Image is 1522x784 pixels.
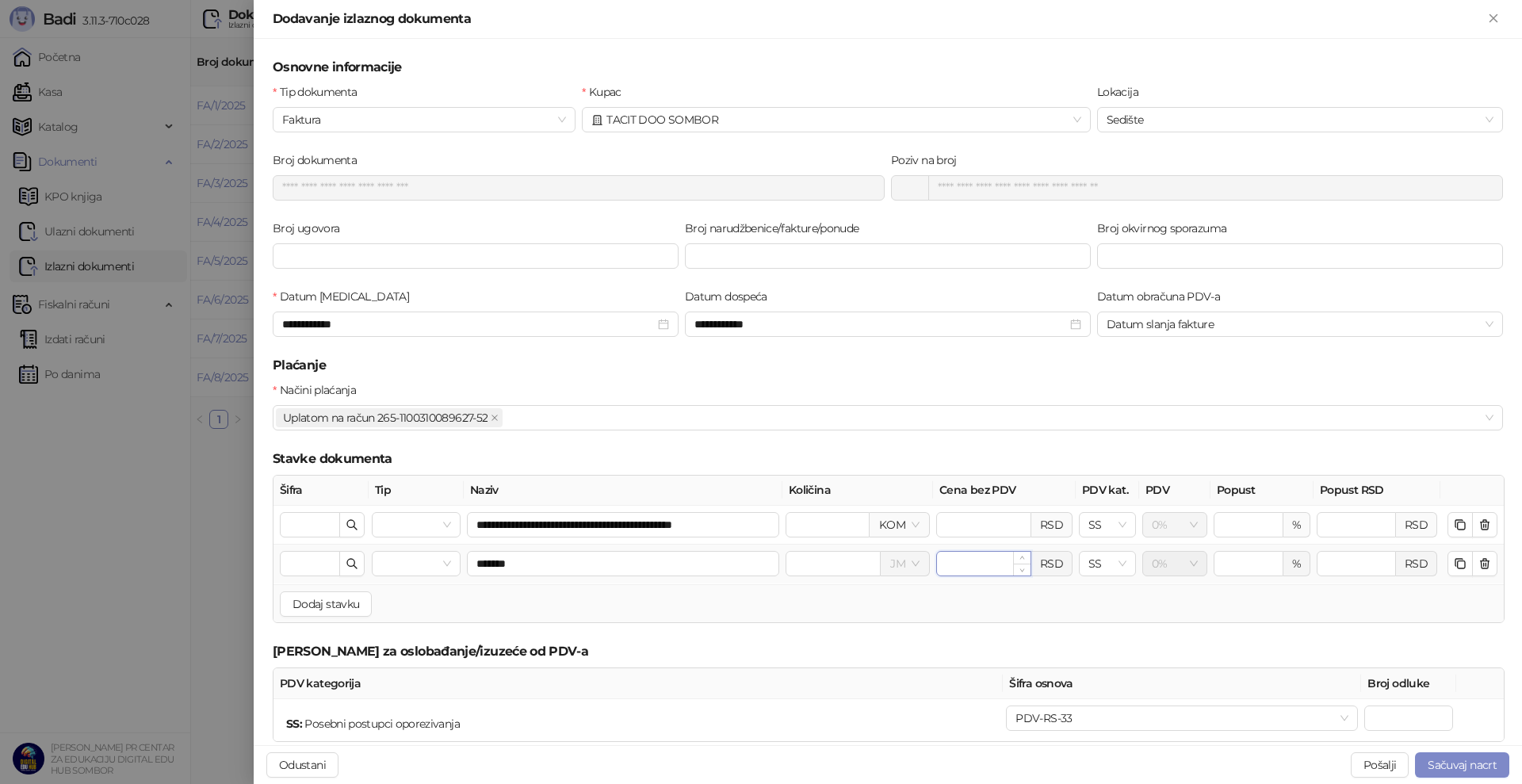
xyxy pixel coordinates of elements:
[1076,545,1139,583] td: PDV kat.
[1314,545,1440,583] td: Popust RSD
[1097,288,1230,305] label: Datum obračuna PDV-a
[273,175,885,201] input: Broj dokumenta
[786,552,880,576] input: Količina
[937,513,1031,537] input: Cena bez PDV
[694,316,1067,333] input: Datum dospeća
[1361,668,1456,699] th: Broj odluke
[273,356,1503,375] h5: Plaćanje
[273,699,1003,742] td: PDV kategorija
[369,545,464,583] td: Tip
[1214,552,1283,576] input: Popust
[891,151,966,169] label: Poziv na broj
[281,513,339,537] input: Šifra
[879,513,920,537] span: KOM
[1088,552,1126,576] span: SS
[1031,512,1073,537] div: RSD
[1314,475,1440,506] th: Popust RSD
[1283,512,1310,537] div: %
[786,513,869,537] input: Količina
[782,506,933,545] td: Količina
[273,642,1503,661] h5: [PERSON_NAME] za oslobađanje/izuzeće od PDV-a
[1107,108,1493,132] span: Sedište
[685,288,777,305] label: Datum dospeća
[1484,10,1503,29] button: Zatvori
[273,243,679,269] input: Broj ugovora
[273,381,366,399] label: Načini plaćanja
[1396,512,1437,537] div: RSD
[467,512,779,537] input: Naziv
[1139,475,1210,506] th: PDV
[933,475,1076,506] th: Cena bez PDV
[933,506,1076,545] td: Cena bez PDV
[1317,513,1395,537] input: Popust RSD
[282,316,655,333] input: Datum prometa
[1003,668,1361,699] th: Šifra osnova
[1351,752,1409,778] button: Pošalji
[273,58,1503,77] h5: Osnovne informacije
[1361,699,1456,742] td: Broj odluke
[1210,545,1314,583] td: Popust
[281,552,339,576] input: Šifra
[1088,513,1126,537] span: SS
[273,668,1003,699] th: PDV kategorija
[1076,506,1139,545] td: PDV kat.
[1283,551,1310,576] div: %
[280,591,372,617] button: Dodaj stavku
[1415,752,1509,778] button: Sačuvaj nacrt
[1210,506,1314,545] td: Popust
[273,288,419,305] label: Datum prometa
[582,83,631,101] label: Kupac
[1013,564,1031,576] span: Decrease Value
[273,506,369,545] td: Šifra
[591,108,1081,132] span: TACIT DOO SOMBOR
[369,475,464,506] th: Tip
[1013,552,1031,564] span: Increase Value
[293,597,359,611] span: Dodaj stavku
[491,414,499,422] span: close
[1097,243,1503,269] input: Broj okvirnog sporazuma
[286,717,302,731] strong: SS :
[1019,555,1025,560] span: up
[273,83,367,101] label: Tip dokumenta
[1317,552,1395,576] input: Popust RSD
[1214,513,1283,537] input: Popust
[283,409,488,426] span: Uplatom na račun 265-1100310089627-52
[1314,506,1440,545] td: Popust RSD
[1031,551,1073,576] div: RSD
[1097,220,1237,237] label: Broj okvirnog sporazuma
[1076,475,1139,506] th: PDV kat.
[369,506,464,545] td: Tip
[273,10,1484,29] div: Dodavanje izlaznog dokumenta
[1396,551,1437,576] div: RSD
[273,545,369,583] td: Šifra
[782,545,933,583] td: Količina
[1210,475,1314,506] th: Popust
[464,475,782,506] th: Naziv
[273,151,366,169] label: Broj dokumenta
[464,545,782,583] td: Naziv
[1003,699,1361,742] td: Šifra osnova
[1107,312,1493,336] span: Datum slanja fakture
[467,551,779,576] input: Naziv
[1139,545,1210,583] td: PDV
[1015,706,1348,730] span: PDV-RS-33
[782,475,933,506] th: Količina
[685,243,1091,269] input: Broj narudžbenice/fakture/ponude
[464,506,782,545] td: Naziv
[282,108,566,132] span: Faktura
[937,552,1031,576] input: Cena bez PDV
[685,220,869,237] label: Broj narudžbenice/fakture/ponude
[1139,506,1210,545] td: PDV
[1019,568,1025,573] span: down
[1097,83,1148,101] label: Lokacija
[273,220,350,237] label: Broj ugovora
[273,449,1503,468] h5: Stavke dokumenta
[933,545,1076,583] td: Cena bez PDV
[283,712,463,736] div: Posebni postupci oporezivanja
[266,752,338,778] button: Odustani
[273,475,369,506] th: Šifra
